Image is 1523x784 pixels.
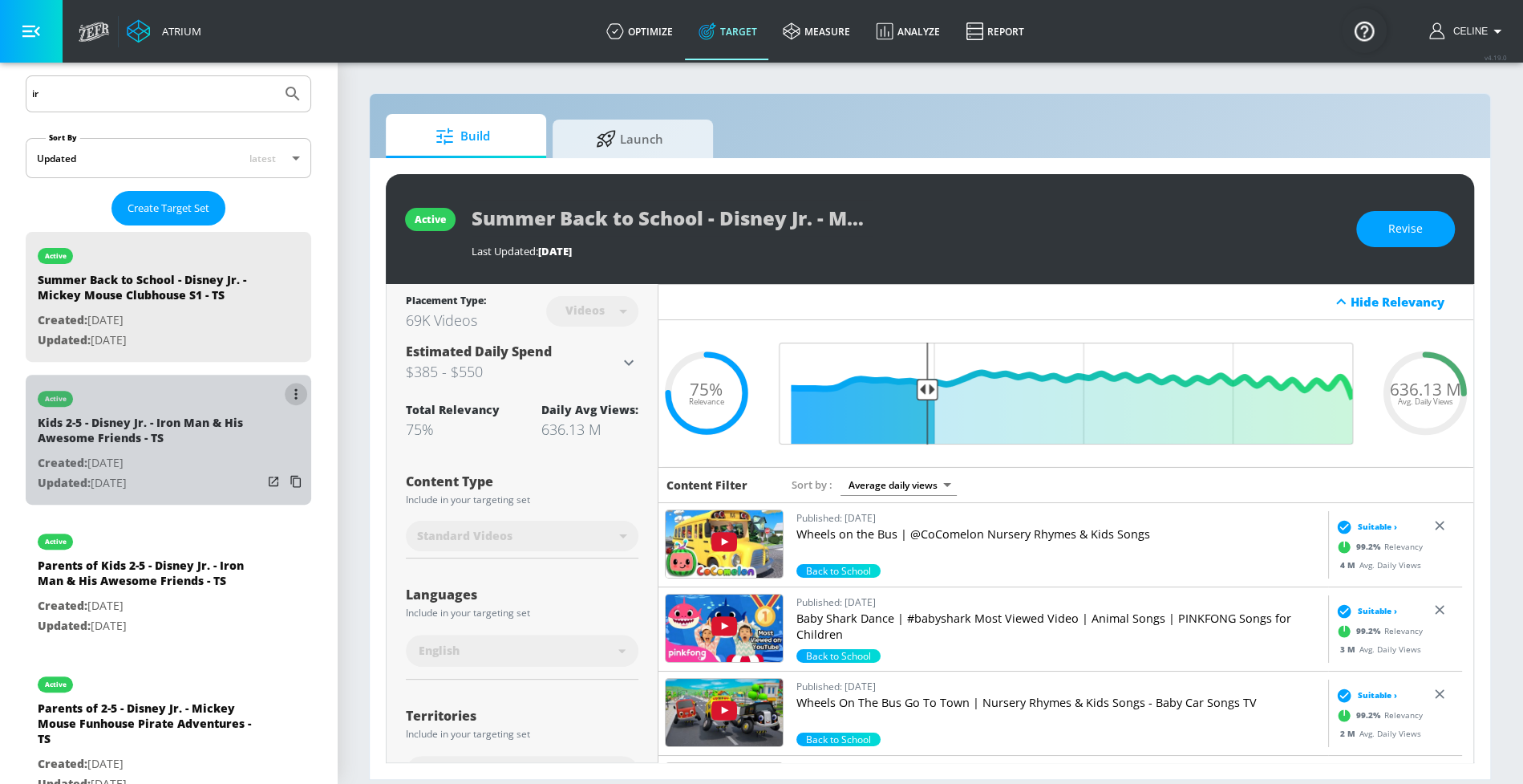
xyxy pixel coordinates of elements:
p: Wheels On The Bus Go To Town | Nursery Rhymes & Kids Songs - Baby Car Songs TV [796,695,1322,711]
span: Build [402,117,524,156]
span: Avg. Daily Views [1398,398,1453,406]
span: Created: [38,312,87,327]
div: activeKids 2-5 - Disney Jr. - Iron Man & His Awesome Friends - TSCreated:[DATE]Updated:[DATE] [26,375,311,505]
div: Parents of 2-5 - Disney Jr. - Mickey Mouse Funhouse Pirate Adventures - TS [38,701,262,754]
h6: Content Filter [666,477,747,493]
a: optimize [593,2,686,60]
div: Daily Avg Views: [541,402,638,417]
span: Created: [38,455,87,470]
div: Placement Type: [406,294,486,311]
span: Relevance [689,398,724,406]
p: [DATE] [38,473,262,494]
a: Atrium [127,19,201,43]
div: Hide Relevancy [1351,294,1464,310]
p: [DATE] [38,331,262,351]
div: active [45,252,67,260]
p: Baby Shark Dance | #babyshark Most Viewed Video | Animal Songs | PINKFONG Songs for Children [796,611,1322,643]
p: [DATE] [38,596,262,616]
span: Updated: [38,618,91,633]
div: Relevancy [1332,619,1423,643]
div: Suitable › [1332,687,1397,703]
span: Updated: [38,332,91,347]
div: Content Type [406,475,638,488]
button: Revise [1356,211,1455,247]
div: Kids 2-5 - Disney Jr. - Iron Man & His Awesome Friends - TS [38,415,262,453]
div: Relevancy [1332,534,1423,559]
a: Published: [DATE]Wheels On The Bus Go To Town | Nursery Rhymes & Kids Songs - Baby Car Songs TV [796,678,1322,733]
button: Submit Search [275,76,310,112]
div: 2.9% [796,733,881,746]
span: Back to School [796,649,881,663]
button: Copy Targeting Set Link [285,470,307,493]
a: Report [953,2,1037,60]
span: 99.2 % [1356,709,1384,721]
div: Estimated Daily Spend$385 - $550 [406,343,638,383]
img: 9uTBSRUIVLI [666,679,783,746]
span: Launch [569,120,691,158]
p: [DATE] [38,311,262,331]
span: 99.2 % [1356,541,1384,553]
div: Summer Back to School - Disney Jr. - Mickey Mouse Clubhouse S1 - TS [38,272,262,311]
div: Updated [37,152,76,165]
p: [DATE] [38,616,262,636]
a: Published: [DATE]Baby Shark Dance | #babyshark Most Viewed Video | Animal Songs | PINKFONG Songs ... [796,594,1322,649]
span: 4 M [1340,559,1359,570]
div: Avg. Daily Views [1332,559,1421,571]
div: Videos [557,303,613,317]
div: 2.8% [796,649,881,663]
span: Estimated Daily Spend [406,343,552,360]
p: Published: [DATE] [796,594,1322,611]
div: Include in your targeting set [406,608,638,618]
button: Create Target Set [111,191,225,225]
span: Suitable › [1358,689,1397,701]
div: English [406,635,638,667]
div: Suitable › [1332,518,1397,534]
p: Published: [DATE] [796,510,1322,526]
a: Analyze [863,2,953,60]
span: Back to School [796,564,881,578]
span: Updated: [38,475,91,490]
div: active [415,213,446,226]
span: v 4.19.0 [1485,53,1507,62]
h3: $385 - $550 [406,360,619,383]
div: Average daily views [840,474,957,496]
div: 75% [406,420,500,439]
div: Atrium [156,24,201,39]
span: English [419,643,460,659]
div: Territories [406,709,638,722]
span: Revise [1388,219,1423,239]
div: Include in your targeting set [406,729,638,739]
span: Back to School [796,733,881,746]
div: Avg. Daily Views [1332,727,1421,739]
span: Suitable › [1358,605,1397,617]
div: Languages [406,588,638,601]
div: activeSummer Back to School - Disney Jr. - Mickey Mouse Clubhouse S1 - TSCreated:[DATE]Updated:[D... [26,232,311,362]
p: [DATE] [38,754,262,774]
span: 99.2 % [1356,625,1384,637]
p: Published: [DATE] [796,678,1322,695]
a: Target [686,2,770,60]
img: XqZsoesa55w [666,595,783,662]
div: active [45,680,67,689]
div: Hide Relevancy [658,284,1473,320]
div: Last Updated: [472,244,1340,258]
span: Suitable › [1358,521,1397,533]
div: 69K Videos [406,311,486,330]
div: Avg. Daily Views [1332,643,1421,655]
span: Standard Videos [417,528,512,544]
div: Suitable › [1332,603,1397,619]
span: 75% [690,381,723,398]
span: Sort by [792,477,832,492]
span: Created: [38,598,87,613]
div: Include in your targeting set [406,495,638,505]
div: active [45,538,67,546]
div: activeParents of Kids 2-5 - Disney Jr. - Iron Man & His Awesome Friends - TSCreated:[DATE]Updated... [26,518,311,648]
button: Open Resource Center [1342,8,1387,53]
span: 3 M [1340,643,1359,654]
div: Relevancy [1332,703,1423,727]
input: Final Threshold [771,343,1361,445]
span: Create Target Set [128,199,209,217]
span: 636.13 M [1390,381,1461,398]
